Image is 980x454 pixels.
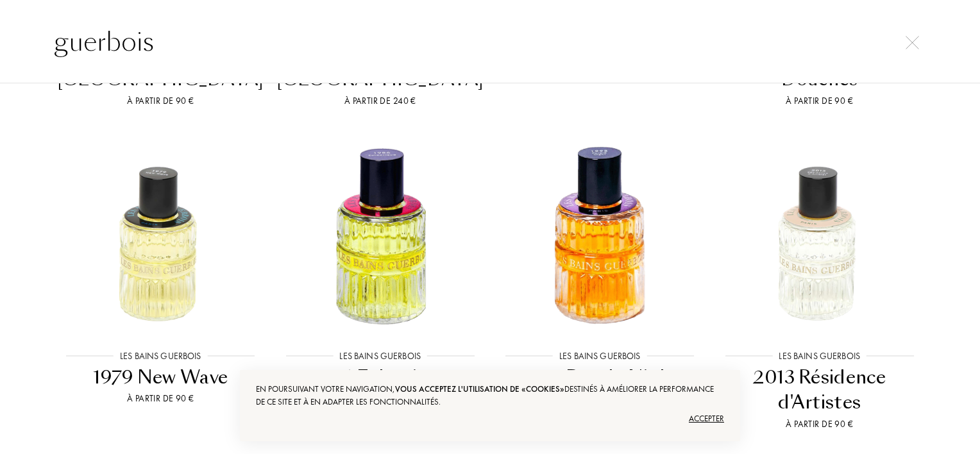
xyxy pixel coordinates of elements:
div: À partir de 90 € [715,94,925,108]
div: 1986 Eclectique [276,365,486,390]
div: Les Bains Guerbois [333,349,427,363]
div: 1992 Purple Night [495,365,705,390]
a: 1979 New WaveLes Bains Guerbois1979 New WaveÀ partir de 90 € [51,124,271,447]
a: 1986 EclectiqueLes Bains Guerbois1986 EclectiqueÀ partir de 90 € [271,124,491,447]
img: 1992 Purple Night [501,138,698,335]
div: À partir de 90 € [56,392,266,405]
div: Les Bains Guerbois [772,349,866,363]
img: 1979 New Wave [62,138,259,335]
span: vous acceptez l'utilisation de «cookies» [395,383,564,394]
div: 1979 New Wave [56,365,266,390]
div: À partir de 240 € [276,94,486,108]
div: En poursuivant votre navigation, destinés à améliorer la performance de ce site et à en adapter l... [256,383,724,408]
input: Rechercher [28,22,952,61]
img: 2013 Résidence d'Artistes [721,138,918,335]
div: À partir de 90 € [56,94,266,108]
div: 2013 Résidence d'Artistes [715,365,925,416]
img: 1986 Eclectique [282,138,479,335]
a: 1992 Purple NightLes Bains Guerbois1992 Purple NightÀ partir de 90 € [490,124,710,447]
a: 2013 Résidence d'ArtistesLes Bains Guerbois2013 Résidence d'ArtistesÀ partir de 90 € [710,124,930,447]
div: Les Bains Guerbois [114,349,208,363]
div: Les Bains Guerbois [553,349,647,363]
img: cross.svg [906,36,919,49]
div: Accepter [256,408,724,429]
div: À partir de 90 € [715,417,925,431]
